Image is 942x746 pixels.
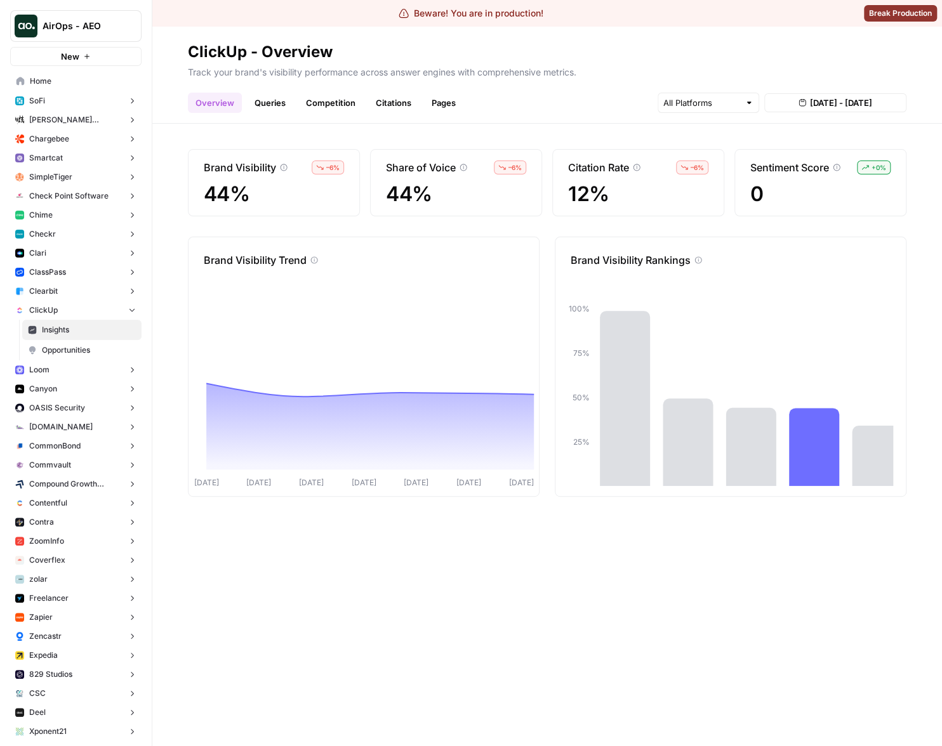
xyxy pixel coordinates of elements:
[29,364,50,376] span: Loom
[29,114,123,126] span: [PERSON_NAME] [PERSON_NAME] at Work
[298,93,363,113] a: Competition
[15,96,24,105] img: apu0vsiwfa15xu8z64806eursjsk
[750,183,891,206] span: 0
[15,651,24,660] img: r1kj8td8zocxzhcrdgnlfi8d2cy7
[29,650,58,661] span: Expedia
[188,93,242,113] a: Overview
[10,722,142,741] button: Xponent21
[29,535,64,547] span: ZoomInfo
[246,478,271,487] tspan: [DATE]
[29,402,85,414] span: OASIS Security
[29,209,53,221] span: Chime
[573,348,590,358] tspan: 75%
[10,301,142,320] button: ClickUp
[42,324,136,336] span: Insights
[29,266,66,278] span: ClassPass
[61,50,79,63] span: New
[15,192,24,200] img: gddfodh0ack4ddcgj10xzwv4nyos
[352,478,376,487] tspan: [DATE]
[10,474,142,494] button: Compound Growth Marketing
[29,612,53,623] span: Zapier
[29,383,57,395] span: Canyon
[10,282,142,301] button: Clearbit
[43,20,119,32] span: AirOps - AEO
[573,393,590,402] tspan: 50%
[15,115,24,124] img: m87i3pytwzu9d7629hz0batfjj1p
[15,211,24,219] img: mhv33baw7plipcpp00rsngv1nu95
[29,133,69,145] span: Chargebee
[29,440,81,452] span: CommonBond
[15,537,24,546] img: hcm4s7ic2xq26rsmuray6dv1kquq
[29,421,93,433] span: [DOMAIN_NAME]
[15,499,24,507] img: 2ud796hvc3gw7qwjscn75txc5abr
[22,320,142,340] a: Insights
[15,365,24,374] img: wev6amecshr6l48lvue5fy0bkco1
[750,160,829,175] p: Sentiment Score
[386,183,526,206] span: 44%
[10,110,142,129] button: [PERSON_NAME] [PERSON_NAME] at Work
[188,42,333,62] div: ClickUp - Overview
[872,162,886,173] span: + 0 %
[299,478,324,487] tspan: [DATE]
[188,62,906,79] p: Track your brand's visibility performance across answer engines with comprehensive metrics.
[29,152,63,164] span: Smartcat
[663,96,740,109] input: All Platforms
[691,162,704,173] span: – 6 %
[10,206,142,225] button: Chime
[29,190,109,202] span: Check Point Software
[15,689,24,698] img: yvejo61whxrb805zs4m75phf6mr8
[29,459,71,471] span: Commvault
[15,249,24,258] img: h6qlr8a97mop4asab8l5qtldq2wv
[764,93,906,112] button: [DATE] - [DATE]
[404,478,428,487] tspan: [DATE]
[29,228,56,240] span: Checkr
[10,417,142,436] button: [DOMAIN_NAME]
[29,247,46,259] span: Clari
[204,183,344,206] span: 44%
[10,436,142,455] button: CommonBond
[247,93,293,113] a: Queries
[29,285,58,297] span: Clearbit
[42,344,136,356] span: Opportunities
[10,646,142,665] button: Expedia
[15,632,24,641] img: s6x7ltuwawlcg2ux8d2ne4wtho4t
[424,93,463,113] a: Pages
[29,304,58,316] span: ClickUp
[22,340,142,360] a: Opportunities
[571,252,691,268] p: Brand Visibility Rankings
[10,91,142,110] button: SoFi
[10,513,142,532] button: Contra
[204,160,276,175] p: Brand Visibility
[10,494,142,513] button: Contentful
[573,437,590,447] tspan: 25%
[10,186,142,206] button: Check Point Software
[15,442,24,450] img: glq0fklpdxbalhn7i6kvfbbvs11n
[10,684,142,703] button: CSC
[15,556,24,565] img: l4muj0jjfg7df9oj5fg31blri2em
[15,575,24,584] img: 6os5al305rae5m5hhkke1ziqya7s
[29,726,67,737] span: Xponent21
[29,669,72,680] span: 829 Studios
[204,252,307,268] p: Brand Visibility Trend
[15,461,24,469] img: xf6b4g7v9n1cfco8wpzm78dqnb6e
[810,96,872,109] span: [DATE] - [DATE]
[15,727,24,736] img: f3qlg7l68rn02bi2w2fqsnsvhk74
[15,422,24,431] img: k09s5utkby11dt6rxf2w9zgb46r0
[10,71,142,91] a: Home
[569,304,590,313] tspan: 100%
[864,5,937,22] button: Break Production
[10,10,142,42] button: Workspace: AirOps - AEO
[10,398,142,417] button: OASIS Security
[10,225,142,244] button: Checkr
[10,360,142,379] button: Loom
[15,708,24,717] img: ybhjxa9n8mcsu845nkgo7g1ynw8w
[15,613,24,622] img: 8scb49tlb2vriaw9mclg8ae1t35j
[10,379,142,398] button: Canyon
[15,384,24,393] img: 0idox3onazaeuxox2jono9vm549w
[15,480,24,488] img: kaevn8smg0ztd3bicv5o6c24vmo8
[29,497,67,509] span: Contentful
[10,665,142,684] button: 829 Studios
[15,670,24,679] img: lwh15xca956raf2qq0149pkro8i6
[29,95,45,107] span: SoFi
[29,631,62,642] span: Zencastr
